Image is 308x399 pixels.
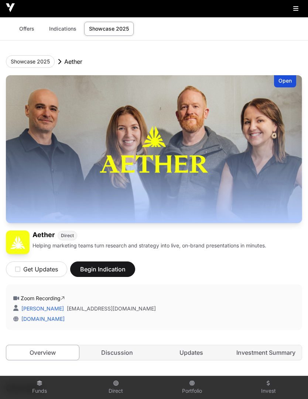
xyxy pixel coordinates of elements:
[6,261,67,277] button: Get Updates
[64,57,82,66] p: Aether
[81,378,151,398] a: Direct
[32,230,55,240] h1: Aether
[271,364,308,399] iframe: Chat Widget
[6,345,79,360] a: Overview
[274,75,296,87] div: Open
[44,22,81,36] a: Indications
[84,22,134,36] a: Showcase 2025
[6,230,30,254] img: Aether
[20,305,64,312] a: [PERSON_NAME]
[6,75,302,223] img: Aether
[229,345,302,360] a: Investment Summary
[70,261,135,277] button: Begin Indication
[79,265,126,274] span: Begin Indication
[18,316,65,322] a: [DOMAIN_NAME]
[61,233,74,239] span: Direct
[233,378,304,398] a: Invest
[155,345,227,360] a: Updates
[6,55,55,68] button: Showcase 2025
[157,378,227,398] a: Portfolio
[70,269,135,276] a: Begin Indication
[6,3,15,12] img: Icehouse Ventures Logo
[21,295,65,301] a: Zoom Recording
[81,345,153,360] a: Discussion
[67,305,156,312] a: [EMAIL_ADDRESS][DOMAIN_NAME]
[32,242,266,249] p: Helping marketing teams turn research and strategy into live, on-brand presentations in minutes.
[12,22,41,36] a: Offers
[6,345,302,360] nav: Tabs
[4,378,75,398] a: Funds
[271,364,308,399] div: 聊天小组件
